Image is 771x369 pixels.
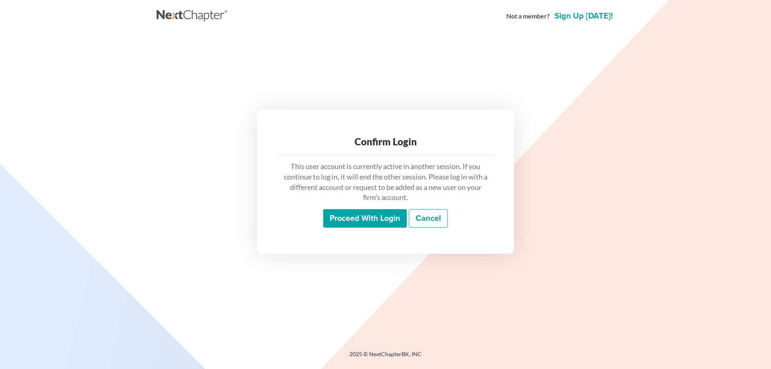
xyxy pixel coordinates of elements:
[409,209,448,228] a: Cancel
[283,135,488,148] div: Confirm Login
[506,12,550,21] strong: Not a member?
[283,161,488,203] p: This user account is currently active in another session. If you continue to log in, it will end ...
[157,350,614,365] div: 2025 © NextChapterBK, INC
[323,209,407,228] input: Proceed with login
[553,12,614,20] a: Sign up [DATE]!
